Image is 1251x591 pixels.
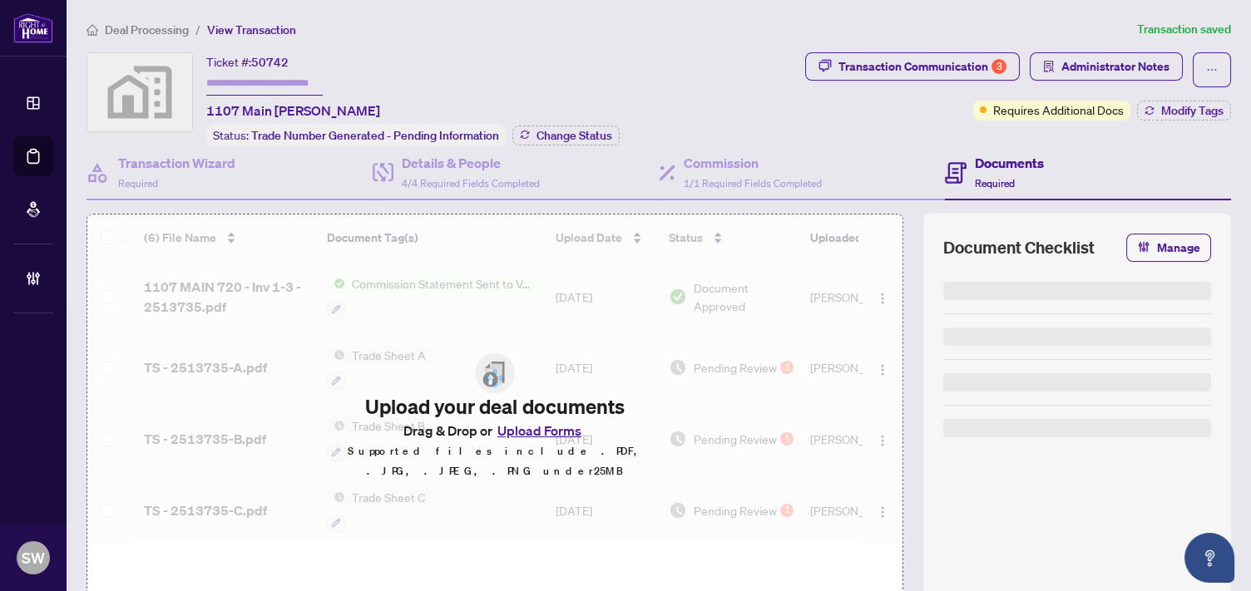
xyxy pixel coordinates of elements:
[87,24,98,36] span: home
[1030,52,1183,81] button: Administrator Notes
[402,177,540,190] span: 4/4 Required Fields Completed
[512,126,620,145] button: Change Status
[1043,61,1055,72] span: solution
[993,101,1124,119] span: Requires Additional Docs
[206,101,380,121] span: 1107 Main [PERSON_NAME]
[1061,53,1169,80] span: Administrator Notes
[536,130,612,141] span: Change Status
[402,153,540,173] h4: Details & People
[195,20,200,39] li: /
[805,52,1020,81] button: Transaction Communication3
[975,153,1044,173] h4: Documents
[1206,64,1218,76] span: ellipsis
[251,128,499,143] span: Trade Number Generated - Pending Information
[1161,105,1224,116] span: Modify Tags
[13,12,53,43] img: logo
[991,59,1006,74] div: 3
[684,177,822,190] span: 1/1 Required Fields Completed
[118,153,235,173] h4: Transaction Wizard
[943,236,1095,259] span: Document Checklist
[1157,234,1200,261] span: Manage
[684,153,822,173] h4: Commission
[1137,20,1231,39] article: Transaction saved
[206,124,506,146] div: Status:
[22,546,45,569] span: SW
[207,22,296,37] span: View Transaction
[206,52,289,71] div: Ticket #:
[1184,533,1234,583] button: Open asap
[1137,101,1231,121] button: Modify Tags
[1126,234,1211,262] button: Manage
[87,53,192,131] img: svg%3e
[838,53,1006,80] div: Transaction Communication
[118,177,158,190] span: Required
[975,177,1015,190] span: Required
[105,22,189,37] span: Deal Processing
[251,55,289,70] span: 50742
